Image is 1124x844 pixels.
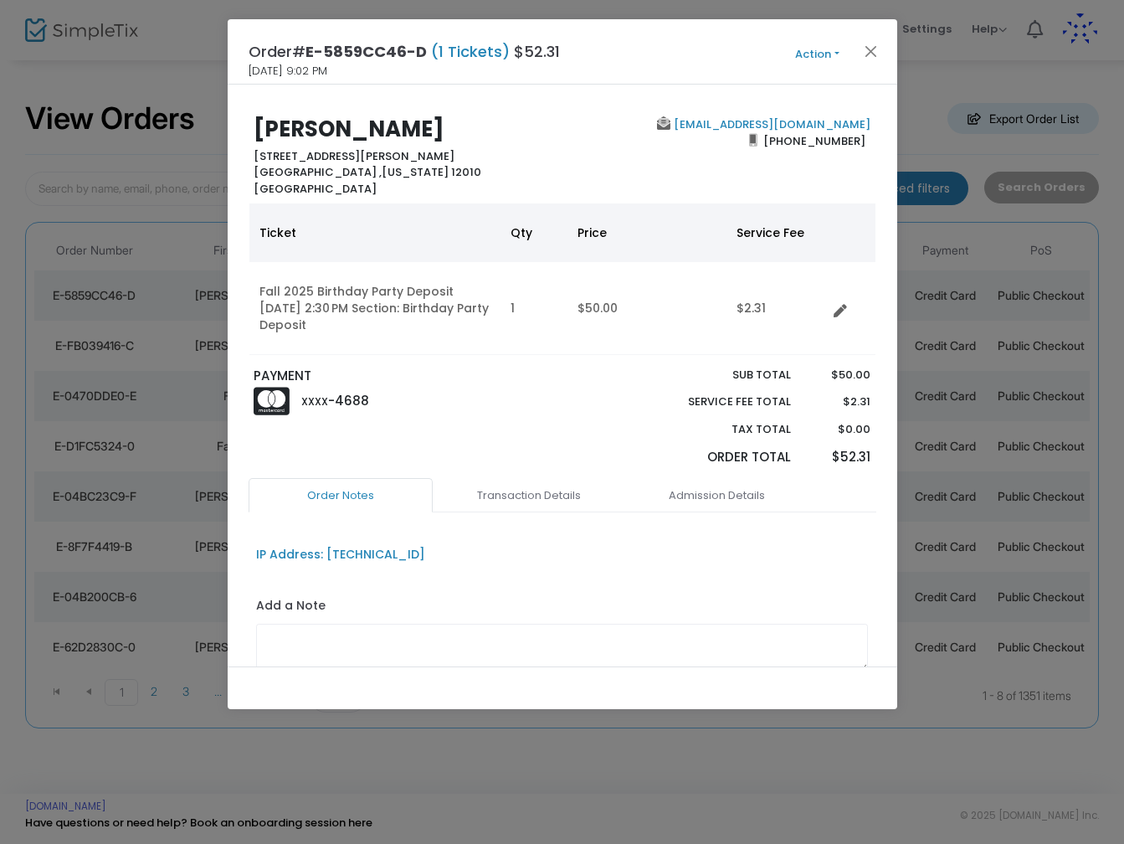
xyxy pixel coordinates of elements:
label: Add a Note [256,597,326,619]
button: Close [860,40,881,62]
th: Ticket [249,203,500,262]
p: Tax Total [649,421,792,438]
a: Order Notes [249,478,433,513]
span: XXXX [301,394,328,409]
a: Admission Details [625,478,809,513]
span: [GEOGRAPHIC_DATA] , [254,164,382,180]
p: Sub total [649,367,792,383]
span: [PHONE_NUMBER] [757,127,870,154]
p: $2.31 [808,394,870,410]
th: Price [567,203,726,262]
th: Qty [500,203,567,262]
p: Service Fee Total [649,394,792,410]
span: [DATE] 9:02 PM [249,63,327,80]
p: $50.00 [808,367,870,383]
b: [PERSON_NAME] [254,114,444,144]
td: 1 [500,262,567,355]
a: Transaction Details [437,478,621,513]
span: -4688 [328,392,369,409]
span: (1 Tickets) [427,41,514,62]
td: $2.31 [726,262,827,355]
p: Order Total [649,448,792,467]
a: [EMAIL_ADDRESS][DOMAIN_NAME] [670,116,870,132]
div: IP Address: [TECHNICAL_ID] [256,546,425,564]
p: $52.31 [808,448,870,467]
td: $50.00 [567,262,726,355]
h4: Order# $52.31 [249,40,560,63]
div: Data table [249,203,875,355]
button: Action [767,45,868,64]
th: Service Fee [726,203,827,262]
b: [STREET_ADDRESS][PERSON_NAME] [US_STATE] 12010 [GEOGRAPHIC_DATA] [254,148,481,197]
p: $0.00 [808,421,870,438]
td: Fall 2025 Birthday Party Deposit [DATE] 2:30 PM Section: Birthday Party Deposit [249,262,500,355]
p: PAYMENT [254,367,554,386]
span: E-5859CC46-D [305,41,427,62]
